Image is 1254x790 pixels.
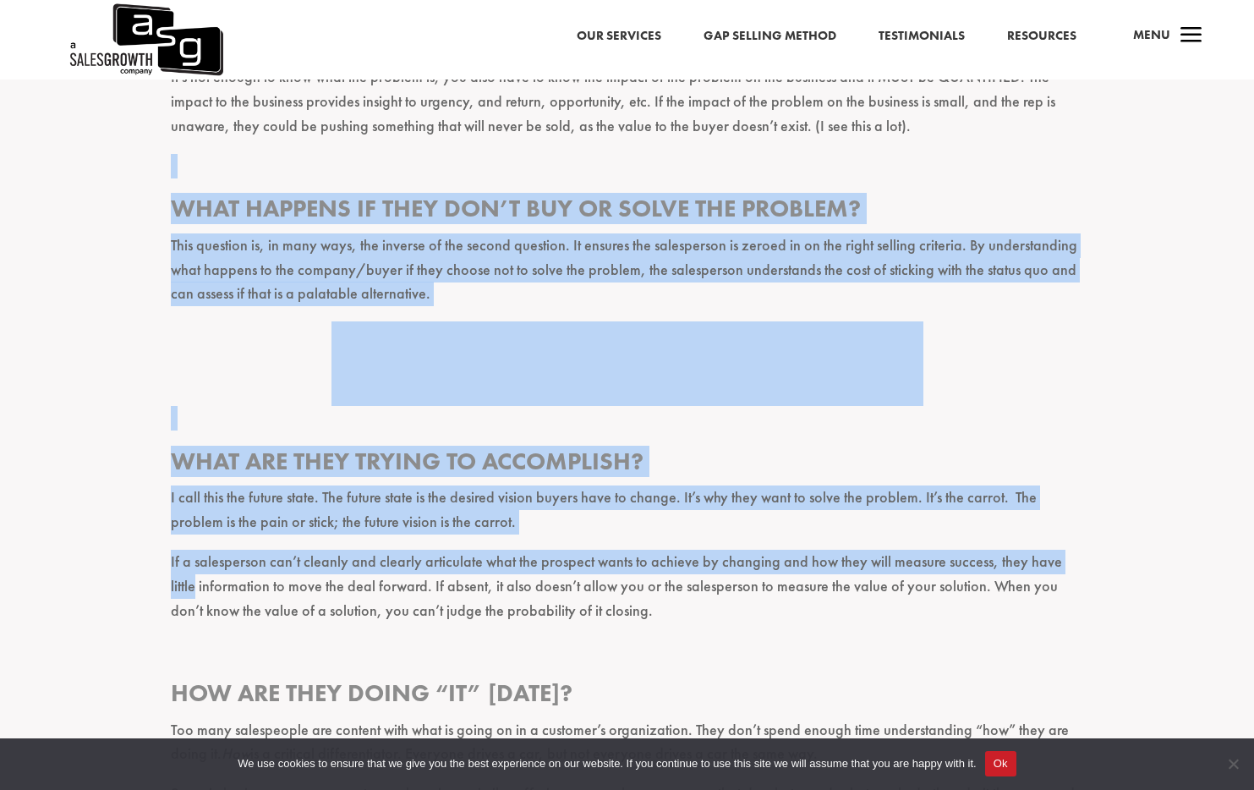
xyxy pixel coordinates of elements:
h3: What are they trying to accomplish? [171,446,1084,486]
p: I call this the future state. The future state is the desired vision buyers have to change. It’s ... [171,486,1084,550]
span: No [1224,755,1241,772]
span: We use cookies to ensure that we give you the best experience on our website. If you continue to ... [238,755,976,772]
p: It’s not enough to know what the problem is, you also have to know the impact of the problem on t... [171,65,1084,153]
p: Too many salespeople are content with what is going on in a customer’s organization. They don’t s... [171,718,1084,782]
p: This question is, in many ways, the inverse of the second question. It ensures the salesperson is... [171,233,1084,321]
h3: How are they doing “it” [DATE]? [171,678,1084,717]
span: a [1175,19,1208,53]
a: Resources [1007,25,1076,47]
span: Menu [1133,26,1170,43]
a: Gap Selling Method [704,25,836,47]
iframe: Embedded CTA [331,321,923,406]
p: If a salesperson can’t cleanly and clearly articulate what the prospect wants to achieve by chang... [171,550,1084,638]
button: Ok [985,751,1016,776]
h3: What happens if they don’t buy or solve the problem? [171,193,1084,233]
a: Our Services [577,25,661,47]
a: Testimonials [879,25,965,47]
